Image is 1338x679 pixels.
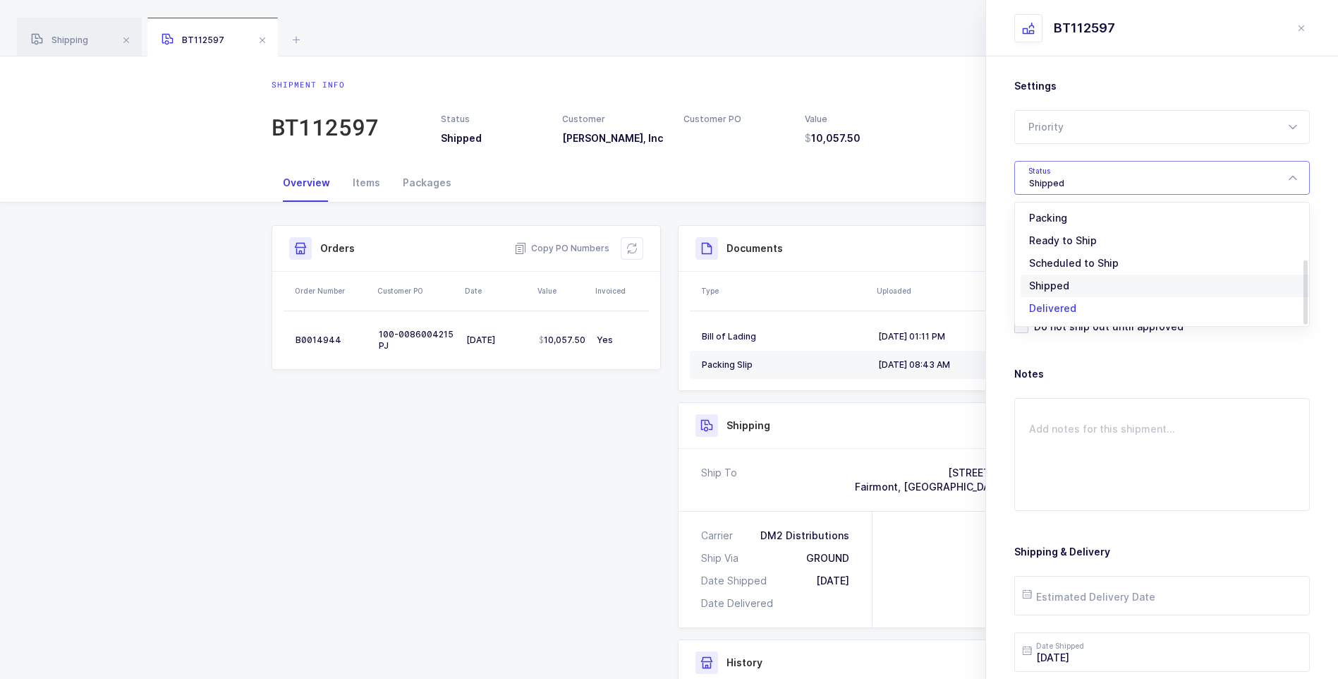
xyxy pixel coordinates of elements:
[272,164,341,202] div: Overview
[272,79,379,90] div: Shipment info
[595,285,645,296] div: Invoiced
[1014,545,1310,559] h3: Shipping & Delivery
[1293,20,1310,37] button: close drawer
[162,35,224,45] span: BT112597
[805,113,909,126] div: Value
[341,164,391,202] div: Items
[441,131,545,145] h3: Shipped
[855,481,1043,493] span: Fairmont, [GEOGRAPHIC_DATA], 26554
[805,131,860,145] span: 10,057.50
[320,241,355,256] h3: Orders
[701,596,779,611] div: Date Delivered
[539,335,585,346] span: 10,057.50
[296,335,367,346] div: B0014944
[1054,20,1115,37] div: BT112597
[877,285,1051,296] div: Uploaded
[379,329,455,351] div: 100-0086004215 PJ
[855,466,1043,480] div: [STREET_ADDRESS]
[562,131,667,145] h3: [PERSON_NAME], Inc
[1029,302,1076,314] span: Delivered
[537,285,587,296] div: Value
[701,466,737,494] div: Ship To
[702,331,867,342] div: Bill of Lading
[701,551,744,565] div: Ship Via
[726,241,783,256] h3: Documents
[465,285,529,296] div: Date
[806,551,849,565] div: GROUND
[701,574,772,588] div: Date Shipped
[701,529,738,543] div: Carrier
[1014,79,1310,93] h3: Settings
[1029,212,1067,224] span: Packing
[562,113,667,126] div: Customer
[597,335,613,345] span: Yes
[295,285,369,296] div: Order Number
[878,331,1043,342] div: [DATE] 01:11 PM
[760,529,849,543] div: DM2 Distributions
[701,285,868,296] div: Type
[514,241,609,256] button: Copy PO Numbers
[441,113,545,126] div: Status
[726,656,762,670] h3: History
[466,335,528,346] div: [DATE]
[377,285,456,296] div: Customer PO
[683,113,788,126] div: Customer PO
[878,359,1043,371] div: [DATE] 08:43 AM
[1014,367,1310,381] h3: Notes
[816,574,849,588] div: [DATE]
[31,35,88,45] span: Shipping
[726,419,770,433] h3: Shipping
[702,359,867,371] div: Packing Slip
[1029,257,1119,269] span: Scheduled to Ship
[1029,280,1069,292] span: Shipped
[1029,234,1097,246] span: Ready to Ship
[391,164,463,202] div: Packages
